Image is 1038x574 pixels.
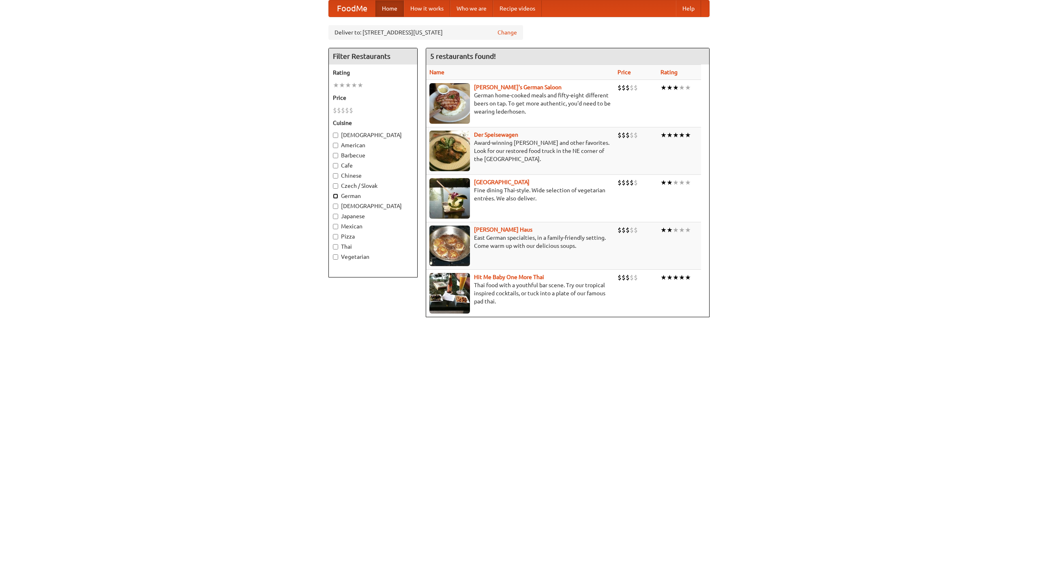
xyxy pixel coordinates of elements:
li: ★ [667,226,673,234]
a: Name [429,69,444,75]
a: Hit Me Baby One More Thai [474,274,544,280]
p: East German specialties, in a family-friendly setting. Come warm up with our delicious soups. [429,234,611,250]
li: $ [630,178,634,187]
li: ★ [661,131,667,140]
li: ★ [685,178,691,187]
a: Home [375,0,404,17]
h5: Cuisine [333,119,413,127]
li: $ [622,226,626,234]
li: ★ [667,131,673,140]
li: $ [634,226,638,234]
label: [DEMOGRAPHIC_DATA] [333,131,413,139]
li: $ [341,106,345,115]
input: Thai [333,244,338,249]
li: $ [630,83,634,92]
label: Barbecue [333,151,413,159]
a: Price [618,69,631,75]
a: Change [498,28,517,37]
label: Thai [333,243,413,251]
li: ★ [679,226,685,234]
li: $ [333,106,337,115]
li: ★ [679,131,685,140]
li: $ [618,226,622,234]
li: $ [630,131,634,140]
li: ★ [673,131,679,140]
input: [DEMOGRAPHIC_DATA] [333,204,338,209]
li: ★ [661,226,667,234]
li: ★ [351,81,357,90]
img: kohlhaus.jpg [429,226,470,266]
li: ★ [679,178,685,187]
li: $ [634,178,638,187]
input: American [333,143,338,148]
li: $ [622,131,626,140]
label: Vegetarian [333,253,413,261]
a: Recipe videos [493,0,542,17]
label: Japanese [333,212,413,220]
label: American [333,141,413,149]
a: Who we are [450,0,493,17]
li: $ [626,131,630,140]
li: $ [618,178,622,187]
li: ★ [667,83,673,92]
label: Chinese [333,172,413,180]
li: ★ [661,83,667,92]
li: ★ [679,83,685,92]
li: ★ [673,178,679,187]
li: ★ [345,81,351,90]
div: Deliver to: [STREET_ADDRESS][US_STATE] [328,25,523,40]
img: esthers.jpg [429,83,470,124]
label: German [333,192,413,200]
li: $ [634,273,638,282]
li: ★ [661,178,667,187]
input: German [333,193,338,199]
li: ★ [661,273,667,282]
p: Award-winning [PERSON_NAME] and other favorites. Look for our restored food truck in the NE corne... [429,139,611,163]
input: Czech / Slovak [333,183,338,189]
li: ★ [673,226,679,234]
li: $ [626,178,630,187]
li: ★ [333,81,339,90]
h4: Filter Restaurants [329,48,417,64]
li: $ [618,83,622,92]
li: $ [630,273,634,282]
input: [DEMOGRAPHIC_DATA] [333,133,338,138]
input: Japanese [333,214,338,219]
li: ★ [673,273,679,282]
label: Pizza [333,232,413,241]
li: ★ [685,226,691,234]
li: $ [622,178,626,187]
img: babythai.jpg [429,273,470,314]
li: $ [630,226,634,234]
p: German home-cooked meals and fifty-eight different beers on tap. To get more authentic, you'd nee... [429,91,611,116]
a: [PERSON_NAME] Haus [474,226,532,233]
li: $ [618,273,622,282]
li: $ [634,131,638,140]
li: ★ [339,81,345,90]
input: Cafe [333,163,338,168]
li: $ [626,273,630,282]
li: $ [345,106,349,115]
ng-pluralize: 5 restaurants found! [430,52,496,60]
li: $ [349,106,353,115]
li: ★ [685,83,691,92]
li: ★ [685,273,691,282]
img: satay.jpg [429,178,470,219]
li: ★ [679,273,685,282]
input: Chinese [333,173,338,178]
h5: Price [333,94,413,102]
a: Der Speisewagen [474,131,518,138]
a: How it works [404,0,450,17]
input: Barbecue [333,153,338,158]
input: Vegetarian [333,254,338,260]
li: $ [622,273,626,282]
a: [PERSON_NAME]'s German Saloon [474,84,562,90]
li: ★ [667,273,673,282]
li: ★ [673,83,679,92]
input: Mexican [333,224,338,229]
a: FoodMe [329,0,375,17]
label: Czech / Slovak [333,182,413,190]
